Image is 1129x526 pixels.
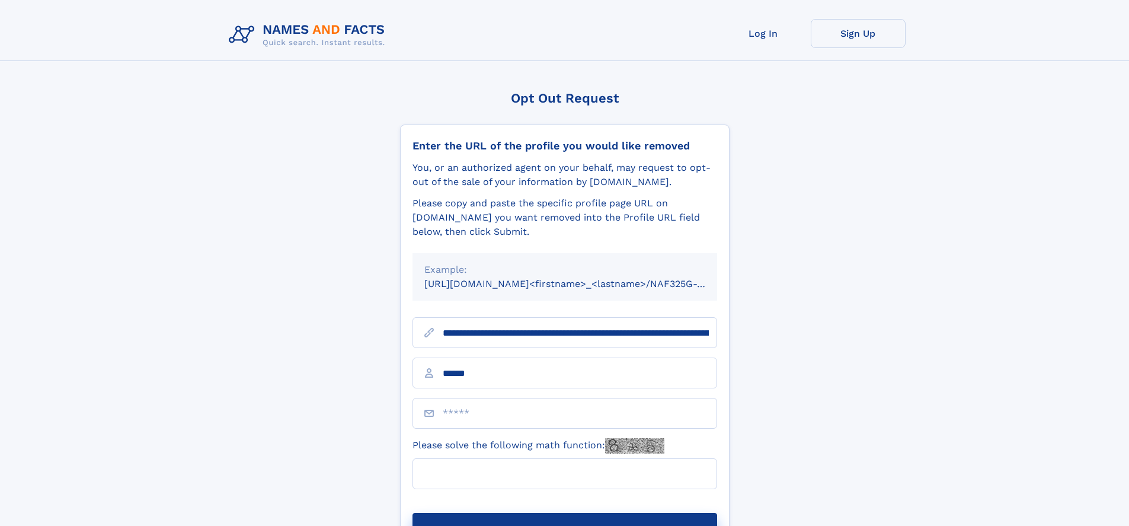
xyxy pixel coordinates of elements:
div: Please copy and paste the specific profile page URL on [DOMAIN_NAME] you want removed into the Pr... [412,196,717,239]
small: [URL][DOMAIN_NAME]<firstname>_<lastname>/NAF325G-xxxxxxxx [424,278,740,289]
div: You, or an authorized agent on your behalf, may request to opt-out of the sale of your informatio... [412,161,717,189]
a: Log In [716,19,811,48]
div: Opt Out Request [400,91,730,106]
a: Sign Up [811,19,906,48]
img: Logo Names and Facts [224,19,395,51]
label: Please solve the following math function: [412,438,664,454]
div: Enter the URL of the profile you would like removed [412,139,717,152]
div: Example: [424,263,705,277]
